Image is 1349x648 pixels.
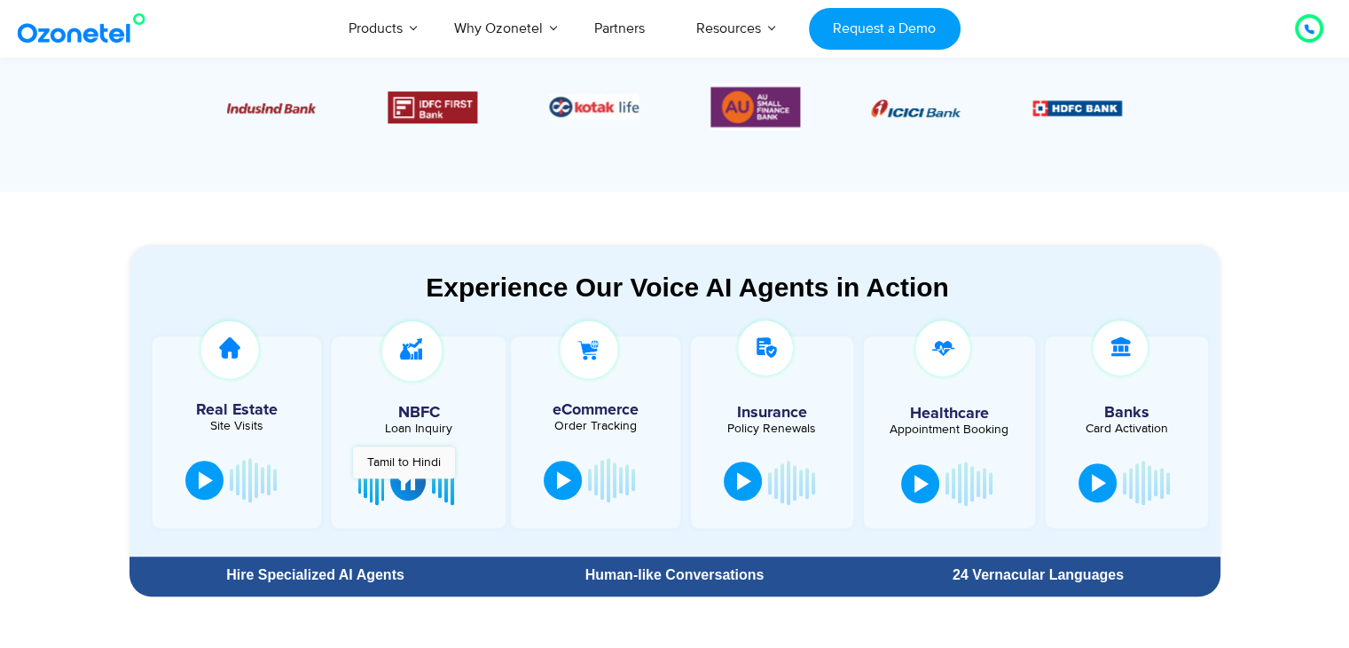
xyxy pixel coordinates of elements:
img: Picture10.png [226,103,316,114]
h5: Real Estate [161,402,312,418]
div: Appointment Booking [877,423,1022,436]
div: Hire Specialized AI Agents [138,568,493,582]
h5: eCommerce [520,402,671,418]
img: Picture8.png [872,99,961,117]
div: Policy Renewals [700,423,844,435]
div: 5 / 6 [549,94,639,120]
div: Site Visits [161,420,312,432]
div: Human-like Conversations [501,568,847,582]
div: 1 / 6 [872,97,961,118]
img: Picture12.png [388,91,477,123]
h5: Insurance [700,405,844,421]
div: 24 Vernacular Languages [865,568,1211,582]
h5: NBFC [341,405,497,421]
div: 6 / 6 [710,83,800,130]
div: Experience Our Voice AI Agents in Action [147,272,1228,303]
div: Order Tracking [520,420,671,432]
div: Loan Inquiry [341,423,497,435]
h5: Healthcare [877,406,1022,422]
div: 3 / 6 [226,97,316,118]
a: Request a Demo [809,8,961,50]
div: Image Carousel [227,83,1123,130]
div: 4 / 6 [388,91,477,123]
img: Picture13.png [710,83,800,130]
img: Picture9.png [1033,100,1123,115]
div: 2 / 6 [1033,97,1123,118]
h5: Banks [1055,405,1199,421]
img: Picture26.jpg [549,94,639,120]
div: Card Activation [1055,423,1199,435]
